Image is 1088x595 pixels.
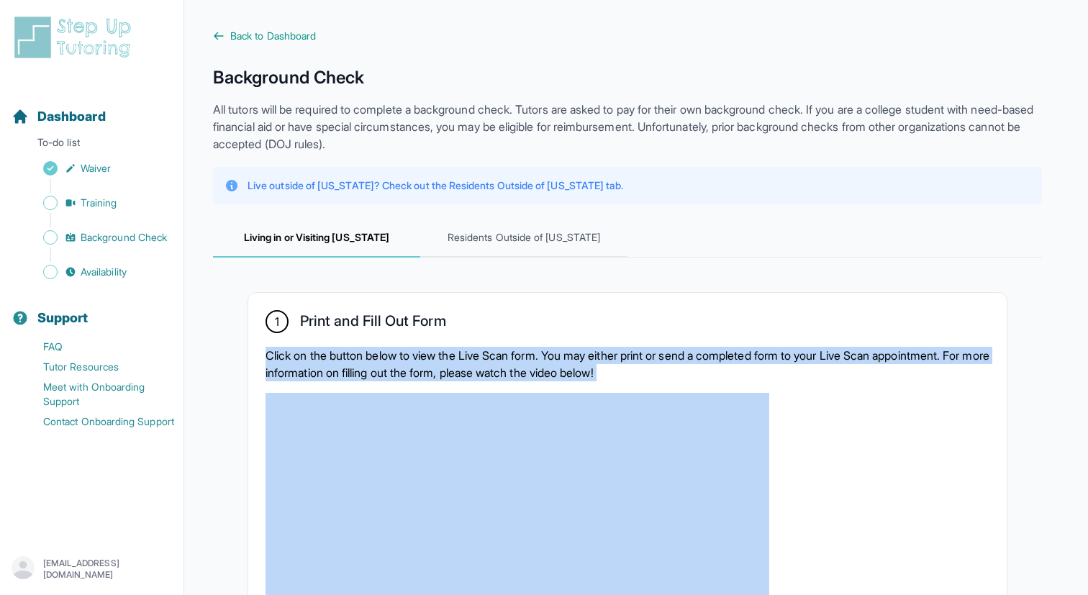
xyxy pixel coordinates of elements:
[12,227,183,247] a: Background Check
[43,558,172,581] p: [EMAIL_ADDRESS][DOMAIN_NAME]
[213,29,1042,43] a: Back to Dashboard
[37,308,89,328] span: Support
[266,347,989,381] p: Click on the button below to view the Live Scan form. You may either print or send a completed fo...
[12,262,183,282] a: Availability
[12,337,183,357] a: FAQ
[420,219,627,258] span: Residents Outside of [US_STATE]
[37,106,106,127] span: Dashboard
[230,29,316,43] span: Back to Dashboard
[275,313,279,330] span: 1
[6,285,178,334] button: Support
[12,193,183,213] a: Training
[12,158,183,178] a: Waiver
[12,106,106,127] a: Dashboard
[300,312,446,335] h2: Print and Fill Out Form
[81,196,117,210] span: Training
[213,219,420,258] span: Living in or Visiting [US_STATE]
[248,178,623,193] p: Live outside of [US_STATE]? Check out the Residents Outside of [US_STATE] tab.
[12,14,140,60] img: logo
[6,135,178,155] p: To-do list
[213,66,1042,89] h1: Background Check
[12,556,172,582] button: [EMAIL_ADDRESS][DOMAIN_NAME]
[81,230,167,245] span: Background Check
[213,101,1042,153] p: All tutors will be required to complete a background check. Tutors are asked to pay for their own...
[12,412,183,432] a: Contact Onboarding Support
[213,219,1042,258] nav: Tabs
[81,161,111,176] span: Waiver
[81,265,127,279] span: Availability
[12,377,183,412] a: Meet with Onboarding Support
[6,83,178,132] button: Dashboard
[12,357,183,377] a: Tutor Resources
